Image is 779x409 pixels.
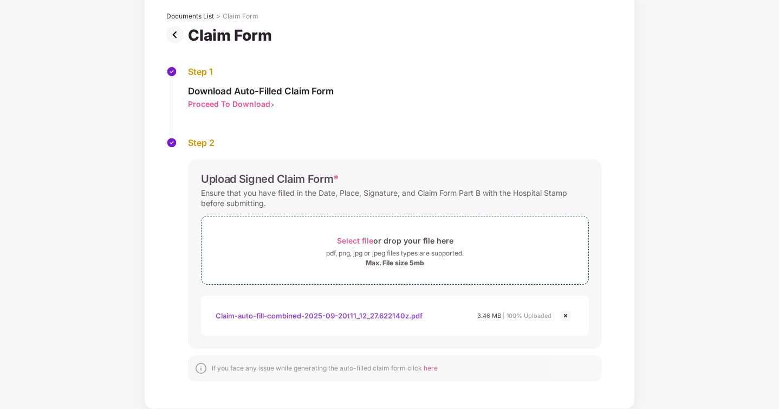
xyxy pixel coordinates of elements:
[201,172,339,186] div: Upload Signed Claim Form
[194,362,207,375] img: svg+xml;base64,PHN2ZyBpZD0iSW5mb18tXzMyeDMyIiBkYXRhLW5hbWU9IkluZm8gLSAzMngzMiIgeG1sbnM9Imh0dHA6Ly...
[166,26,188,43] img: svg+xml;base64,PHN2ZyBpZD0iUHJldi0zMngzMiIgeG1sbnM9Imh0dHA6Ly93d3cudzMub3JnLzIwMDAvc3ZnIiB3aWR0aD...
[366,259,424,267] div: Max. File size 5mb
[166,66,177,77] img: svg+xml;base64,PHN2ZyBpZD0iU3RlcC1Eb25lLTMyeDMyIiB4bWxucz0iaHR0cDovL3d3dy53My5vcmcvMjAwMC9zdmciIH...
[270,100,275,108] span: >
[216,306,423,325] div: Claim-auto-fill-combined-2025-09-20t11_12_27.622140z.pdf
[559,309,572,322] img: svg+xml;base64,PHN2ZyBpZD0iQ3Jvc3MtMjR4MjQiIHhtbG5zPSJodHRwOi8vd3d3LnczLm9yZy8yMDAwL3N2ZyIgd2lkdG...
[188,137,602,149] div: Step 2
[337,233,453,248] div: or drop your file here
[503,312,551,319] span: | 100% Uploaded
[326,248,464,259] div: pdf, png, jpg or jpeg files types are supported.
[201,186,589,210] div: Ensure that you have filled in the Date, Place, Signature, and Claim Form Part B with the Hospita...
[202,225,588,276] span: Select fileor drop your file herepdf, png, jpg or jpeg files types are supported.Max. File size 5mb
[188,26,276,44] div: Claim Form
[216,12,220,21] div: >
[166,12,214,21] div: Documents List
[424,364,438,372] span: here
[477,312,501,319] span: 3.46 MB
[223,12,258,21] div: Claim Form
[337,236,373,245] span: Select file
[212,364,438,373] div: If you face any issue while generating the auto-filled claim form click
[188,66,334,78] div: Step 1
[188,99,270,109] div: Proceed To Download
[166,137,177,148] img: svg+xml;base64,PHN2ZyBpZD0iU3RlcC1Eb25lLTMyeDMyIiB4bWxucz0iaHR0cDovL3d3dy53My5vcmcvMjAwMC9zdmciIH...
[188,85,334,97] div: Download Auto-Filled Claim Form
